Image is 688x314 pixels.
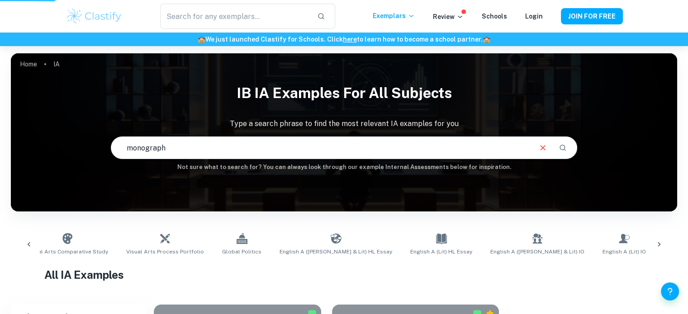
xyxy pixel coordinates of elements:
[11,79,677,108] h1: IB IA examples for all subjects
[525,13,543,20] a: Login
[20,58,37,70] a: Home
[53,59,60,69] p: IA
[561,8,623,24] button: JOIN FOR FREE
[343,36,357,43] a: here
[280,248,392,256] span: English A ([PERSON_NAME] & Lit) HL Essay
[44,267,644,283] h1: All IA Examples
[482,13,507,20] a: Schools
[490,248,584,256] span: English A ([PERSON_NAME] & Lit) IO
[555,140,570,155] button: Search
[534,139,551,156] button: Clear
[126,248,204,256] span: Visual Arts Process Portfolio
[603,248,646,256] span: English A (Lit) IO
[111,135,531,160] input: E.g. player arrangements, enthalpy of combustion, analysis of a big city...
[410,248,472,256] span: English A (Lit) HL Essay
[198,36,205,43] span: 🏫
[433,12,464,22] p: Review
[661,282,679,300] button: Help and Feedback
[11,118,677,129] p: Type a search phrase to find the most relevant IA examples for you
[160,4,309,29] input: Search for any exemplars...
[11,163,677,172] h6: Not sure what to search for? You can always look through our example Internal Assessments below f...
[373,11,415,21] p: Exemplars
[222,248,261,256] span: Global Politics
[483,36,490,43] span: 🏫
[66,7,123,25] img: Clastify logo
[2,34,686,44] h6: We just launched Clastify for Schools. Click to learn how to become a school partner.
[27,248,108,256] span: Visual Arts Comparative Study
